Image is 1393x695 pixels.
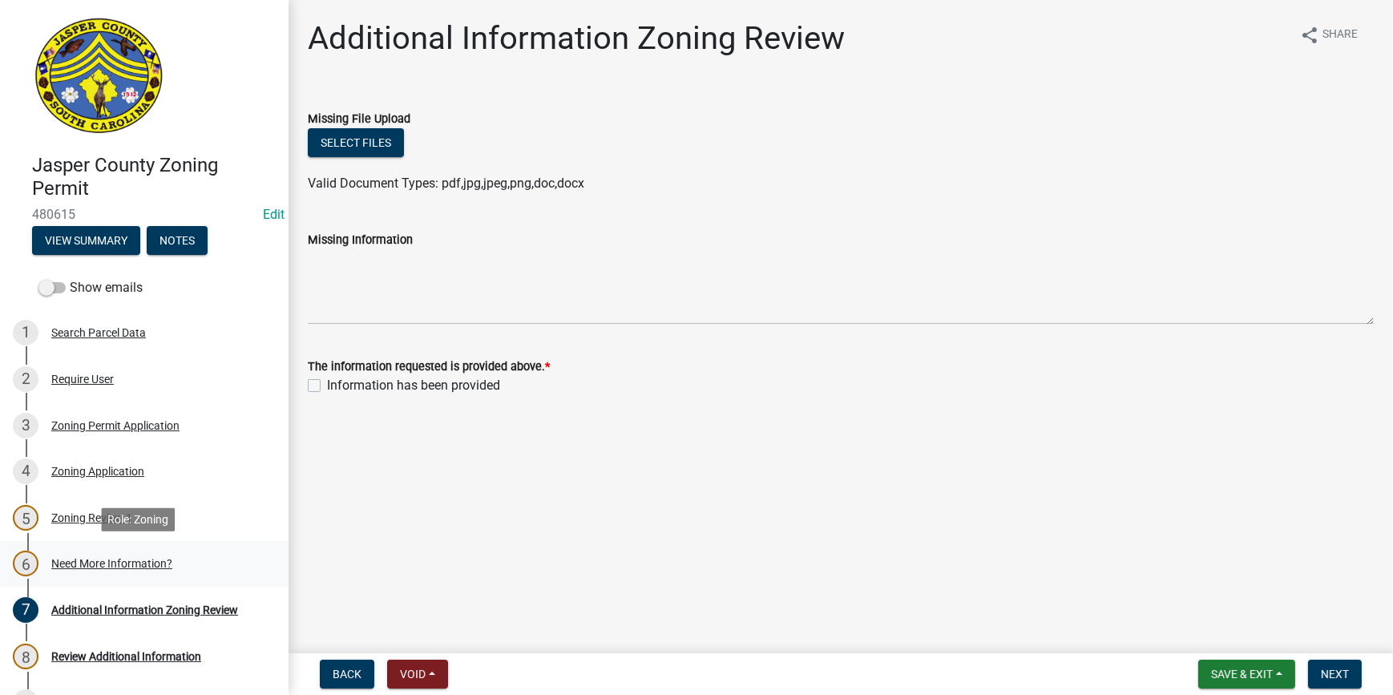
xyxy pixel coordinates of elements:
[308,19,845,58] h1: Additional Information Zoning Review
[1211,668,1273,681] span: Save & Exit
[32,17,166,137] img: Jasper County, South Carolina
[51,327,146,338] div: Search Parcel Data
[308,362,550,373] label: The information requested is provided above.
[13,320,38,345] div: 1
[32,154,276,200] h4: Jasper County Zoning Permit
[13,644,38,669] div: 8
[13,413,38,438] div: 3
[320,660,374,689] button: Back
[1308,660,1362,689] button: Next
[13,505,38,531] div: 5
[1287,19,1371,51] button: shareShare
[38,278,143,297] label: Show emails
[327,376,500,395] label: Information has been provided
[333,668,361,681] span: Back
[13,459,38,484] div: 4
[13,551,38,576] div: 6
[1321,668,1349,681] span: Next
[13,597,38,623] div: 7
[147,235,208,248] wm-modal-confirm: Notes
[308,235,413,246] label: Missing Information
[51,651,201,662] div: Review Additional Information
[1322,26,1358,45] span: Share
[32,235,140,248] wm-modal-confirm: Summary
[32,207,256,222] span: 480615
[308,128,404,157] button: Select files
[32,226,140,255] button: View Summary
[308,176,584,191] span: Valid Document Types: pdf,jpg,jpeg,png,doc,docx
[147,226,208,255] button: Notes
[263,207,285,222] wm-modal-confirm: Edit Application Number
[387,660,448,689] button: Void
[101,507,175,531] div: Role: Zoning
[1300,26,1319,45] i: share
[400,668,426,681] span: Void
[51,374,114,385] div: Require User
[51,420,180,431] div: Zoning Permit Application
[263,207,285,222] a: Edit
[308,114,410,125] label: Missing File Upload
[13,366,38,392] div: 2
[51,604,238,616] div: Additional Information Zoning Review
[51,466,144,477] div: Zoning Application
[51,512,132,523] div: Zoning Review 1
[1198,660,1295,689] button: Save & Exit
[51,558,172,569] div: Need More Information?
